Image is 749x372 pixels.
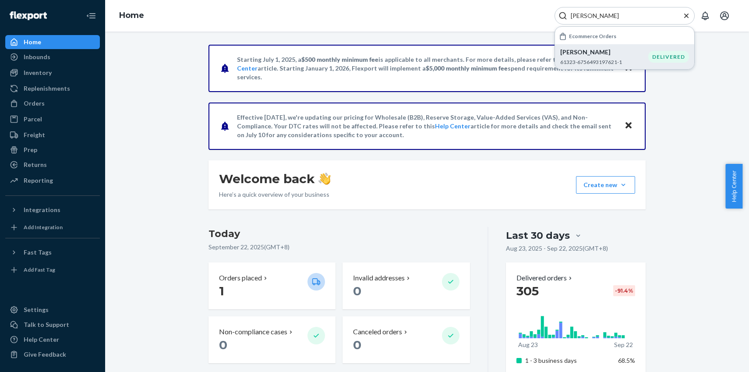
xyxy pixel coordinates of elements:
h3: Today [208,227,470,241]
div: Parcel [24,115,42,124]
a: Settings [5,303,100,317]
button: Give Feedback [5,347,100,361]
span: $500 monthly minimum fee [301,56,378,63]
a: Replenishments [5,81,100,96]
p: 61323-6756493197621-1 [560,58,648,66]
span: 1 [219,283,224,298]
h6: Ecommerce Orders [569,33,616,39]
a: Orders [5,96,100,110]
p: Aug 23 [518,340,538,349]
button: Delivered orders [516,273,574,283]
button: Canceled orders 0 [343,316,470,363]
p: September 22, 2025 ( GMT+8 ) [208,243,470,252]
a: Add Integration [5,220,100,234]
div: Add Integration [24,223,63,231]
span: 0 [353,337,361,352]
div: Fast Tags [24,248,52,257]
div: Integrations [24,205,60,214]
p: Non-compliance cases [219,327,287,337]
button: Close [623,120,634,132]
a: Talk to Support [5,318,100,332]
a: Help Center [435,122,470,130]
span: 305 [516,283,539,298]
p: Aug 23, 2025 - Sep 22, 2025 ( GMT+8 ) [506,244,608,253]
a: Returns [5,158,100,172]
button: Integrations [5,203,100,217]
button: Non-compliance cases 0 [208,316,336,363]
div: Give Feedback [24,350,66,359]
h1: Welcome back [219,171,331,187]
button: Open account menu [716,7,733,25]
button: Help Center [725,164,742,209]
div: Inventory [24,68,52,77]
p: Canceled orders [353,327,402,337]
a: Home [119,11,144,20]
img: hand-wave emoji [318,173,331,185]
p: Starting July 1, 2025, a is applicable to all merchants. For more details, please refer to this a... [237,55,616,81]
div: Freight [24,131,45,139]
a: Home [5,35,100,49]
div: Reporting [24,176,53,185]
img: Flexport logo [10,11,47,20]
div: Orders [24,99,45,108]
div: Help Center [24,335,59,344]
div: DELIVERED [648,51,689,63]
button: Close Navigation [82,7,100,25]
a: Parcel [5,112,100,126]
p: Sep 22 [614,340,633,349]
div: Talk to Support [24,320,69,329]
button: Open notifications [696,7,714,25]
div: Home [24,38,41,46]
a: Freight [5,128,100,142]
a: Add Fast Tag [5,263,100,277]
div: -91.4 % [613,285,635,296]
div: Settings [24,305,49,314]
div: Add Fast Tag [24,266,55,273]
p: Orders placed [219,273,262,283]
p: Invalid addresses [353,273,405,283]
a: Help Center [5,333,100,347]
div: Returns [24,160,47,169]
p: 1 - 3 business days [525,356,611,365]
input: Search Input [567,11,675,20]
div: Inbounds [24,53,50,61]
button: Create new [576,176,635,194]
ol: breadcrumbs [112,3,151,28]
button: Orders placed 1 [208,262,336,309]
a: Inventory [5,66,100,80]
button: Close Search [682,11,691,21]
span: 0 [219,337,227,352]
button: Fast Tags [5,245,100,259]
a: Inbounds [5,50,100,64]
button: Invalid addresses 0 [343,262,470,309]
svg: Search Icon [558,11,567,20]
div: Replenishments [24,84,70,93]
p: [PERSON_NAME] [560,48,648,57]
div: Prep [24,145,37,154]
p: Effective [DATE], we're updating our pricing for Wholesale (B2B), Reserve Storage, Value-Added Se... [237,113,616,139]
a: Prep [5,143,100,157]
span: 0 [353,283,361,298]
div: Last 30 days [506,229,570,242]
a: Reporting [5,174,100,188]
span: $5,000 monthly minimum fee [426,64,508,72]
p: Here’s a quick overview of your business [219,190,331,199]
span: 68.5% [618,357,635,364]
